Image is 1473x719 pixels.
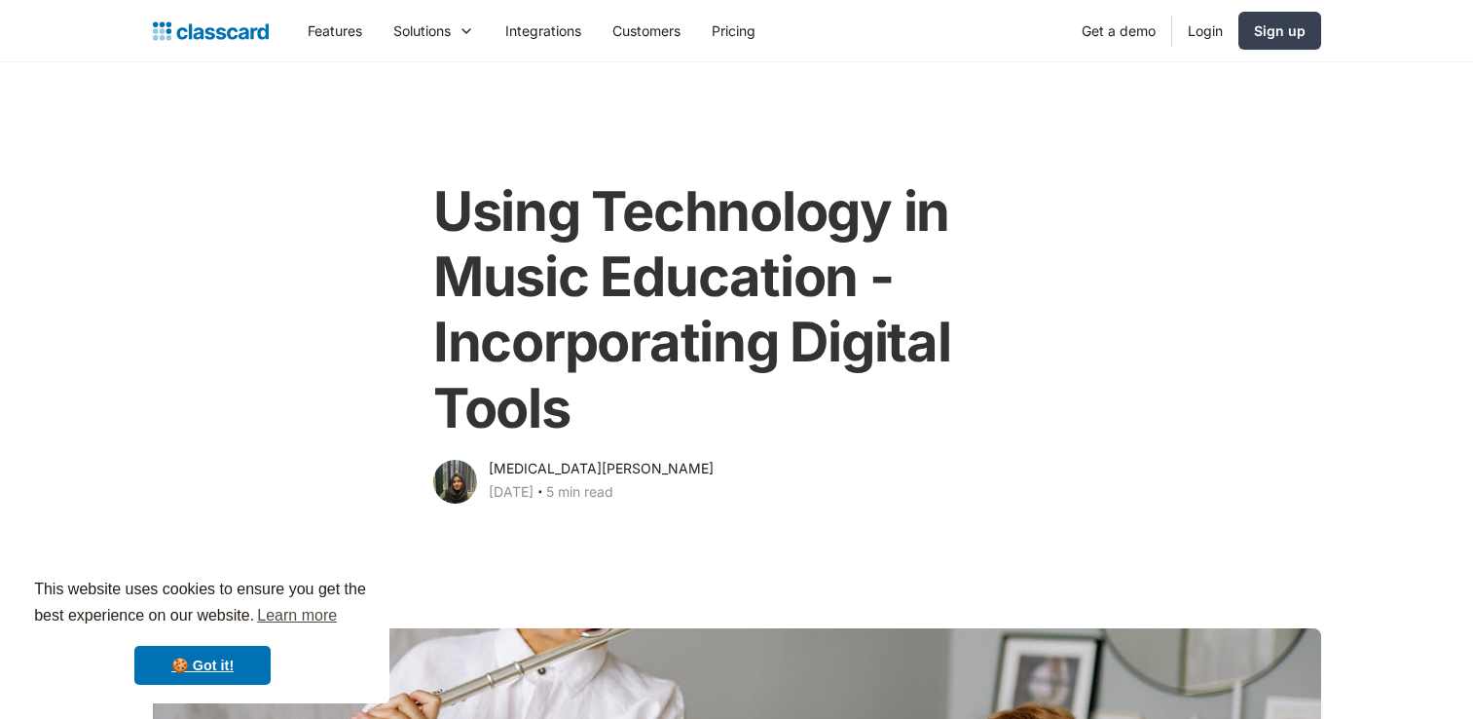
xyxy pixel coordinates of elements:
[489,480,534,504] div: [DATE]
[1066,9,1171,53] a: Get a demo
[597,9,696,53] a: Customers
[292,9,378,53] a: Features
[534,480,546,508] div: ‧
[1254,20,1306,41] div: Sign up
[393,20,451,41] div: Solutions
[1172,9,1238,53] a: Login
[433,179,1040,441] h1: Using Technology in Music Education - Incorporating Digital Tools
[1238,12,1321,50] a: Sign up
[153,18,269,45] a: home
[490,9,597,53] a: Integrations
[34,578,371,630] span: This website uses cookies to ensure you get the best experience on our website.
[134,646,271,685] a: dismiss cookie message
[546,480,613,504] div: 5 min read
[254,601,340,630] a: learn more about cookies
[378,9,490,53] div: Solutions
[16,559,389,703] div: cookieconsent
[696,9,771,53] a: Pricing
[489,457,714,480] div: [MEDICAL_DATA][PERSON_NAME]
